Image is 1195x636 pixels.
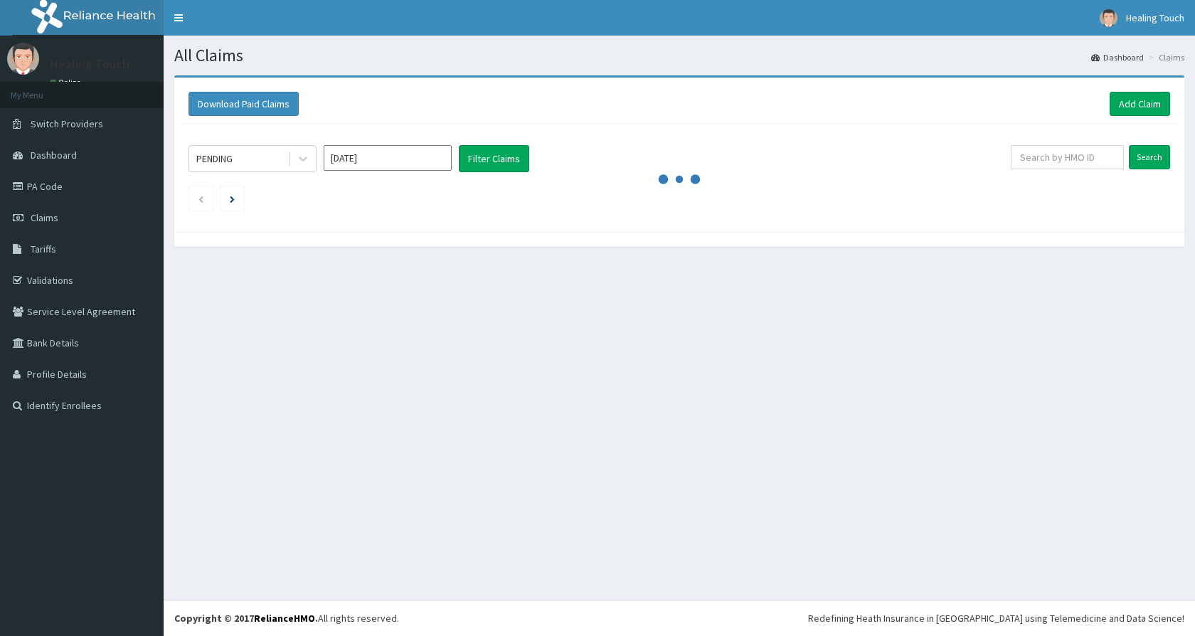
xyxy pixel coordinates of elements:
span: Claims [31,211,58,224]
footer: All rights reserved. [164,600,1195,636]
a: Add Claim [1110,92,1170,116]
img: User Image [7,43,39,75]
h1: All Claims [174,46,1184,65]
div: Redefining Heath Insurance in [GEOGRAPHIC_DATA] using Telemedicine and Data Science! [808,611,1184,625]
p: Healing Touch [50,58,129,70]
input: Search [1129,145,1170,169]
button: Filter Claims [459,145,529,172]
a: Next page [230,192,235,205]
span: Dashboard [31,149,77,161]
a: RelianceHMO [254,612,315,625]
svg: audio-loading [658,158,701,201]
a: Dashboard [1091,51,1144,63]
button: Download Paid Claims [188,92,299,116]
span: Switch Providers [31,117,103,130]
li: Claims [1145,51,1184,63]
span: Tariffs [31,243,56,255]
img: User Image [1100,9,1117,27]
input: Select Month and Year [324,145,452,171]
input: Search by HMO ID [1011,145,1124,169]
strong: Copyright © 2017 . [174,612,318,625]
div: PENDING [196,152,233,166]
a: Previous page [198,192,204,205]
span: Healing Touch [1126,11,1184,24]
a: Online [50,78,84,88]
